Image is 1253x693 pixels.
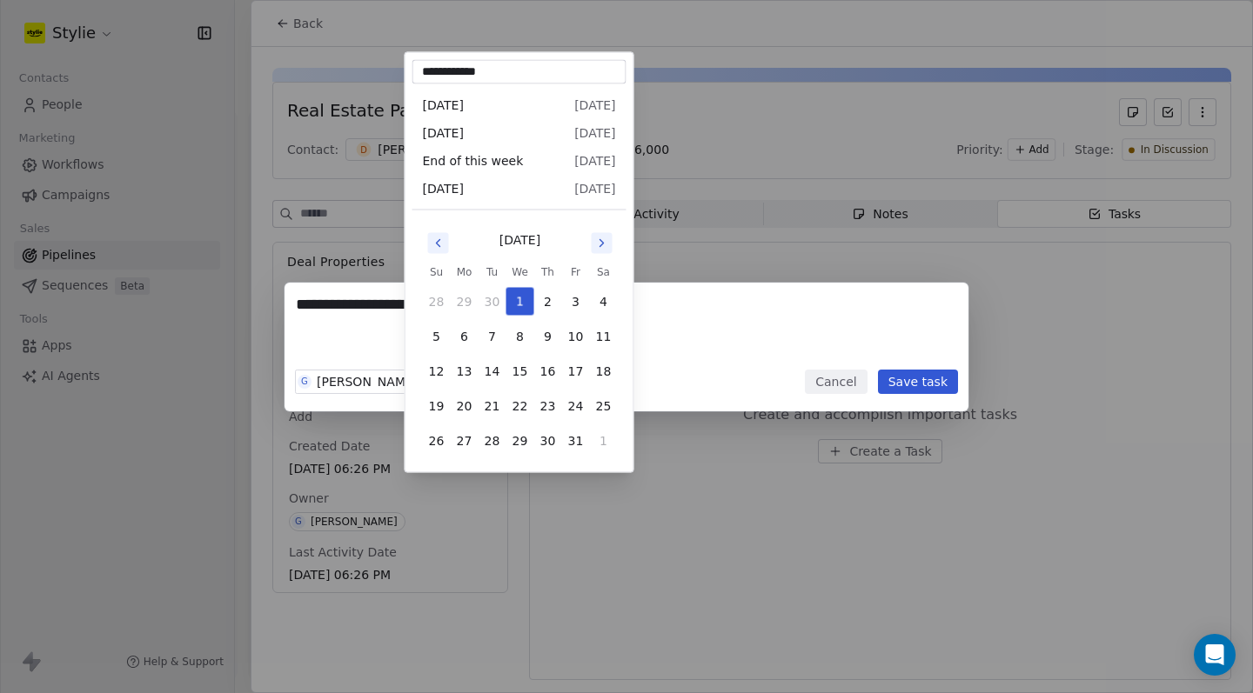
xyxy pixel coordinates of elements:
button: 11 [590,323,618,350]
button: 29 [451,288,479,316]
button: 14 [479,357,506,385]
button: 30 [534,427,562,455]
button: 7 [479,323,506,350]
button: 18 [590,357,618,385]
button: 15 [506,357,534,385]
button: 6 [451,323,479,350]
button: 4 [590,288,618,316]
span: [DATE] [574,97,615,114]
button: 17 [562,357,590,385]
button: 23 [534,392,562,420]
th: Monday [451,263,479,281]
button: 30 [479,288,506,316]
button: 28 [479,427,506,455]
button: 24 [562,392,590,420]
button: 19 [423,392,451,420]
span: [DATE] [574,152,615,170]
button: 21 [479,392,506,420]
button: 1 [590,427,618,455]
button: 16 [534,357,562,385]
button: 2 [534,288,562,316]
button: 20 [451,392,479,420]
span: [DATE] [423,180,464,197]
button: 10 [562,323,590,350]
span: End of this week [423,152,524,170]
th: Saturday [590,263,618,281]
button: 22 [506,392,534,420]
button: 1 [506,288,534,316]
button: 31 [562,427,590,455]
button: 28 [423,288,451,316]
span: [DATE] [423,97,464,114]
button: 9 [534,323,562,350]
span: [DATE] [574,124,615,142]
button: Go to next month [590,231,614,256]
th: Friday [562,263,590,281]
button: 29 [506,427,534,455]
th: Tuesday [479,263,506,281]
button: 25 [590,392,618,420]
button: 12 [423,357,451,385]
button: 27 [451,427,479,455]
div: [DATE] [499,231,540,250]
th: Thursday [534,263,562,281]
span: [DATE] [574,180,615,197]
button: 5 [423,323,451,350]
button: 3 [562,288,590,316]
th: Sunday [423,263,451,281]
button: Go to previous month [426,231,451,256]
button: 8 [506,323,534,350]
button: 13 [451,357,479,385]
th: Wednesday [506,263,534,281]
span: [DATE] [423,124,464,142]
button: 26 [423,427,451,455]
